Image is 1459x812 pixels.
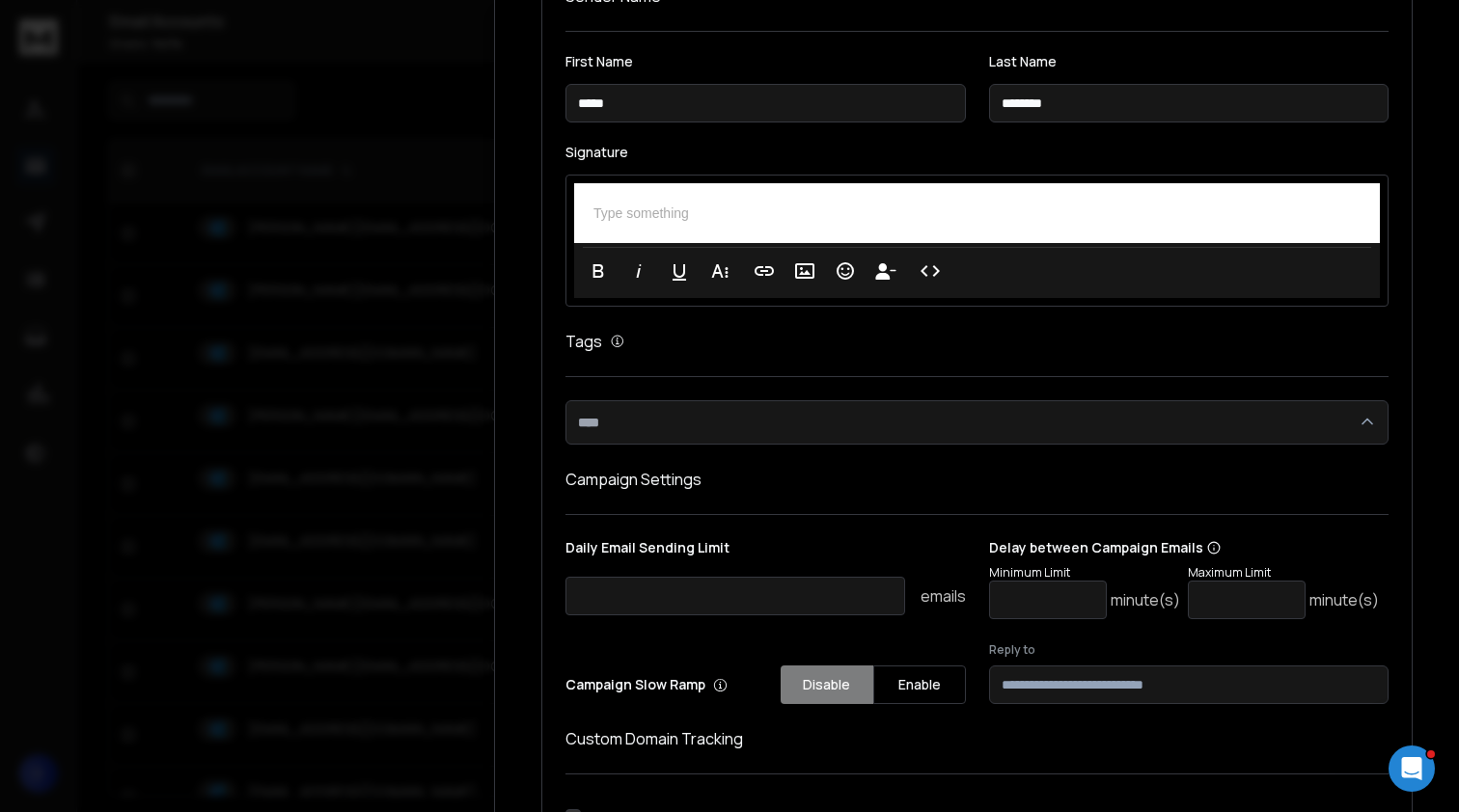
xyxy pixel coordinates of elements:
[873,665,966,704] button: Enable
[781,665,873,704] button: Disable
[565,675,728,694] p: Campaign Slow Ramp
[746,252,783,290] button: Insert Link (⌘K)
[565,468,1389,491] h1: Campaign Settings
[827,252,864,290] button: Emoticons
[1389,745,1435,792] iframe: Intercom live chat
[565,330,602,353] h1: Tags
[661,252,698,290] button: Underline (⌘U)
[989,642,1390,658] label: Reply to
[989,538,1379,557] p: Delay between Campaign Emails
[1111,588,1180,611] p: minute(s)
[565,538,966,565] p: Daily Email Sending Limit
[921,584,966,608] p: emails
[1309,588,1379,611] p: minute(s)
[565,727,1389,750] h1: Custom Domain Tracking
[1188,565,1379,581] p: Maximum Limit
[565,146,1389,159] label: Signature
[989,55,1390,68] label: Last Name
[786,252,823,290] button: Insert Image (⌘P)
[912,252,949,290] button: Code View
[620,252,657,290] button: Italic (⌘I)
[702,252,738,290] button: More Text
[565,55,966,68] label: First Name
[989,565,1180,581] p: Minimum Limit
